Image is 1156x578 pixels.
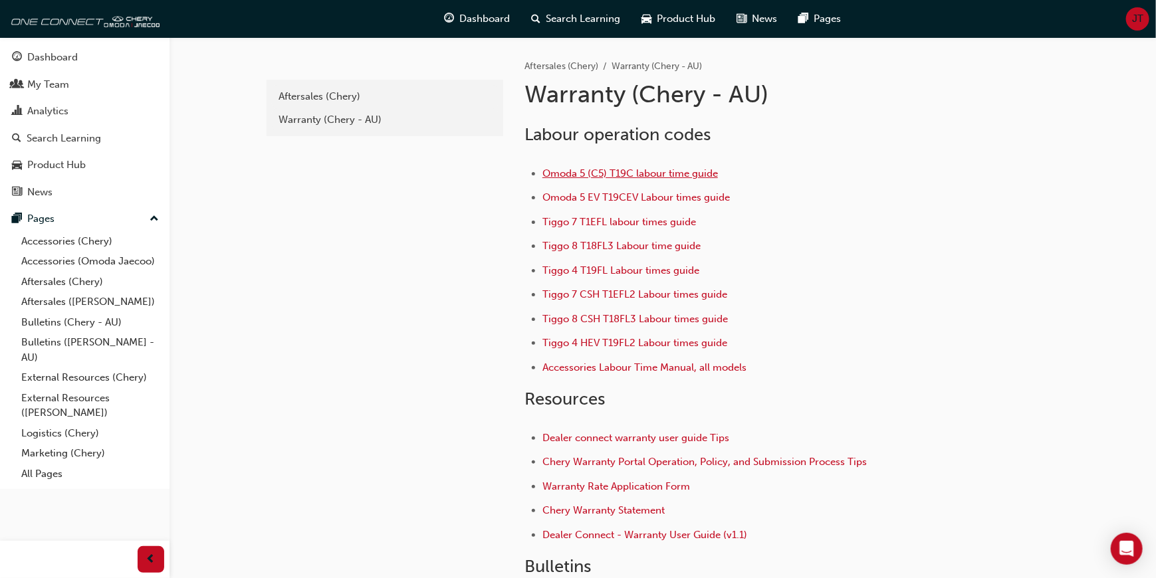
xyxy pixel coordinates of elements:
[16,332,164,367] a: Bulletins ([PERSON_NAME] - AU)
[632,5,727,33] a: car-iconProduct Hub
[737,11,747,27] span: news-icon
[16,423,164,444] a: Logistics (Chery)
[524,556,591,577] span: Bulletins
[542,504,665,516] a: Chery Warranty Statement
[12,106,22,118] span: chart-icon
[5,72,164,97] a: My Team
[542,480,690,492] a: Warranty Rate Application Form
[272,108,498,132] a: Warranty (Chery - AU)
[799,11,809,27] span: pages-icon
[642,11,652,27] span: car-icon
[5,45,164,70] a: Dashboard
[524,124,711,145] span: Labour operation codes
[16,388,164,423] a: External Resources ([PERSON_NAME])
[12,79,22,91] span: people-icon
[272,85,498,108] a: Aftersales (Chery)
[150,211,159,228] span: up-icon
[542,337,727,349] a: Tiggo 4 HEV T19FL2 Labour times guide
[542,240,701,252] a: Tiggo 8 T18FL3 Labour time guide
[445,11,455,27] span: guage-icon
[12,52,22,64] span: guage-icon
[434,5,521,33] a: guage-iconDashboard
[16,312,164,333] a: Bulletins (Chery - AU)
[27,157,86,173] div: Product Hub
[542,191,730,203] a: Omoda 5 EV T19CEV Labour times guide
[5,99,164,124] a: Analytics
[12,213,22,225] span: pages-icon
[5,126,164,151] a: Search Learning
[16,367,164,388] a: External Resources (Chery)
[542,216,696,228] a: Tiggo 7 T1EFL labour times guide
[542,288,727,300] a: Tiggo 7 CSH T1EFL2 Labour times guide
[524,60,598,72] a: Aftersales (Chery)
[532,11,541,27] span: search-icon
[542,456,867,468] a: Chery Warranty Portal Operation, Policy, and Submission Process Tips
[16,464,164,484] a: All Pages
[814,11,842,27] span: Pages
[5,180,164,205] a: News
[542,361,747,373] a: Accessories Labour Time Manual, all models
[521,5,632,33] a: search-iconSearch Learning
[12,133,21,145] span: search-icon
[542,432,729,444] a: Dealer connect warranty user guide Tips
[16,292,164,312] a: Aftersales ([PERSON_NAME])
[546,11,621,27] span: Search Learning
[279,89,491,104] div: Aftersales (Chery)
[752,11,778,27] span: News
[542,167,718,179] a: Omoda 5 (C5) T19C labour time guide
[146,551,156,568] span: prev-icon
[612,59,702,74] li: Warranty (Chery - AU)
[27,185,53,200] div: News
[1111,533,1143,565] div: Open Intercom Messenger
[1132,11,1143,27] span: JT
[279,112,491,128] div: Warranty (Chery - AU)
[5,207,164,231] button: Pages
[27,50,78,65] div: Dashboard
[16,443,164,464] a: Marketing (Chery)
[542,313,728,325] a: Tiggo 8 CSH T18FL3 Labour times guide
[7,5,160,32] img: oneconnect
[16,231,164,252] a: Accessories (Chery)
[16,272,164,292] a: Aftersales (Chery)
[12,187,22,199] span: news-icon
[27,77,69,92] div: My Team
[788,5,852,33] a: pages-iconPages
[27,211,55,227] div: Pages
[27,131,101,146] div: Search Learning
[5,43,164,207] button: DashboardMy TeamAnalyticsSearch LearningProduct HubNews
[542,264,699,276] a: Tiggo 4 T19FL Labour times guide
[1126,7,1149,31] button: JT
[524,80,961,109] h1: Warranty (Chery - AU)
[657,11,716,27] span: Product Hub
[27,104,68,119] div: Analytics
[727,5,788,33] a: news-iconNews
[5,153,164,177] a: Product Hub
[542,529,747,541] a: Dealer Connect - Warranty User Guide (v1.1)
[524,389,605,409] span: Resources
[12,159,22,171] span: car-icon
[460,11,511,27] span: Dashboard
[16,251,164,272] a: Accessories (Omoda Jaecoo)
